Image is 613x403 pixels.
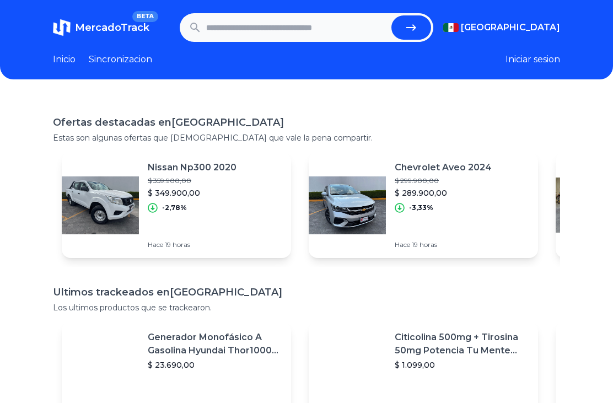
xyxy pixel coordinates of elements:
[62,166,139,244] img: Featured image
[309,152,538,258] a: Featured imageChevrolet Aveo 2024$ 299.900,00$ 289.900,00-3,33%Hace 19 horas
[53,302,560,313] p: Los ultimos productos que se trackearon.
[53,19,71,36] img: MercadoTrack
[148,187,236,198] p: $ 349.900,00
[395,161,492,174] p: Chevrolet Aveo 2024
[461,21,560,34] span: [GEOGRAPHIC_DATA]
[148,240,236,249] p: Hace 19 horas
[75,22,149,34] span: MercadoTrack
[395,331,529,357] p: Citicolina 500mg + Tirosina 50mg Potencia Tu Mente (120caps) Sabor Sin Sabor
[395,240,492,249] p: Hace 19 horas
[395,187,492,198] p: $ 289.900,00
[409,203,433,212] p: -3,33%
[132,11,158,22] span: BETA
[148,359,282,370] p: $ 23.690,00
[53,53,76,66] a: Inicio
[53,19,149,36] a: MercadoTrackBETA
[148,161,236,174] p: Nissan Np300 2020
[53,284,560,300] h1: Ultimos trackeados en [GEOGRAPHIC_DATA]
[443,21,560,34] button: [GEOGRAPHIC_DATA]
[395,359,529,370] p: $ 1.099,00
[162,203,187,212] p: -2,78%
[395,176,492,185] p: $ 299.900,00
[506,53,560,66] button: Iniciar sesion
[89,53,152,66] a: Sincronizacion
[309,166,386,244] img: Featured image
[148,331,282,357] p: Generador Monofásico A Gasolina Hyundai Thor10000 P 11.5 Kw
[53,115,560,130] h1: Ofertas destacadas en [GEOGRAPHIC_DATA]
[62,152,291,258] a: Featured imageNissan Np300 2020$ 359.900,00$ 349.900,00-2,78%Hace 19 horas
[53,132,560,143] p: Estas son algunas ofertas que [DEMOGRAPHIC_DATA] que vale la pena compartir.
[148,176,236,185] p: $ 359.900,00
[443,23,459,32] img: Mexico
